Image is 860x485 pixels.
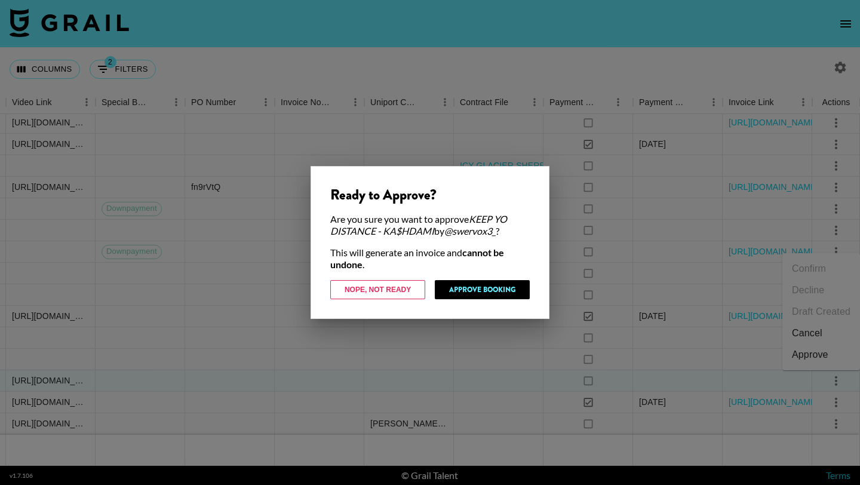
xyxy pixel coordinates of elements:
[330,213,507,237] em: KEEP YO DISTANCE - KA$HDAMI
[330,247,504,270] strong: cannot be undone
[330,213,530,237] div: Are you sure you want to approve by ?
[330,247,530,271] div: This will generate an invoice and .
[330,280,425,299] button: Nope, Not Ready
[435,280,530,299] button: Approve Booking
[330,186,530,204] div: Ready to Approve?
[444,225,496,237] em: @ swervox3_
